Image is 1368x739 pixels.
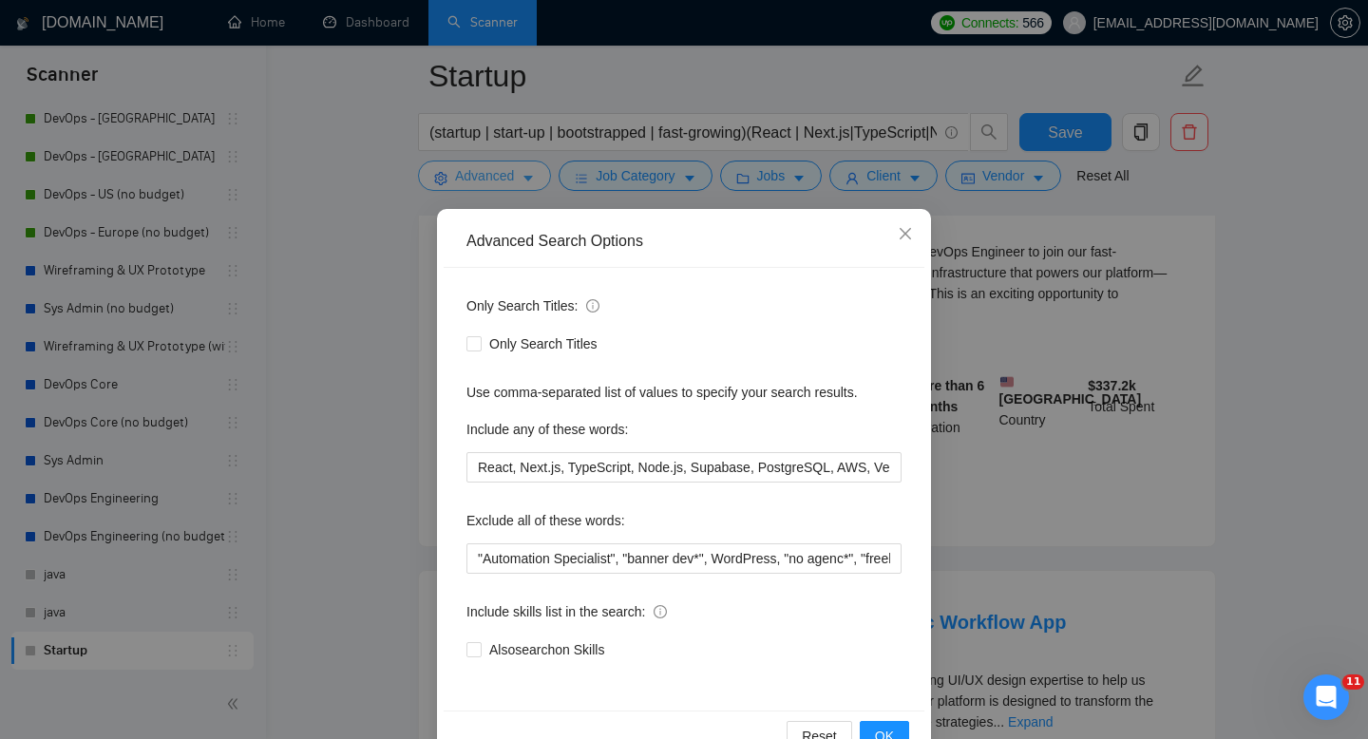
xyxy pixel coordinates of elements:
[482,333,605,354] span: Only Search Titles
[466,601,667,622] span: Include skills list in the search:
[466,295,599,316] span: Only Search Titles:
[466,505,625,536] label: Exclude all of these words:
[466,382,902,403] div: Use comma-separated list of values to specify your search results.
[880,209,931,260] button: Close
[482,639,612,660] span: Also search on Skills
[898,226,913,241] span: close
[1303,674,1349,720] iframe: Intercom live chat
[466,414,628,445] label: Include any of these words:
[654,605,667,618] span: info-circle
[1342,674,1364,690] span: 11
[466,231,902,252] div: Advanced Search Options
[586,299,599,313] span: info-circle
